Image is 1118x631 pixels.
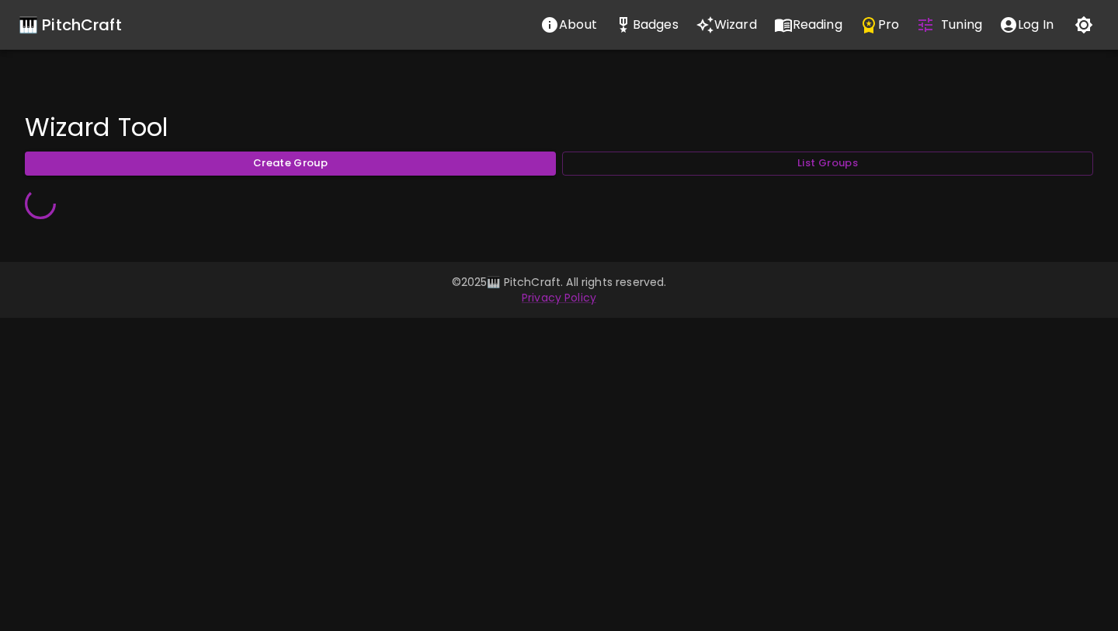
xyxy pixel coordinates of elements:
[941,16,982,34] p: Tuning
[19,12,122,37] a: 🎹 PitchCraft
[878,16,899,34] p: Pro
[687,9,766,40] button: Wizard
[606,9,687,40] button: Stats
[714,16,757,34] p: Wizard
[25,112,1093,143] h4: Wizard Tool
[562,152,1093,176] button: List Groups
[522,290,596,305] a: Privacy Policy
[766,9,851,40] button: Reading
[991,9,1062,40] button: account of current user
[908,9,991,40] button: Tuning Quiz
[112,274,1006,290] p: © 2025 🎹 PitchCraft. All rights reserved.
[1018,16,1054,34] p: Log In
[559,16,597,34] p: About
[851,9,908,40] button: Pro
[25,152,556,176] button: Create Group
[793,16,842,34] p: Reading
[633,16,679,34] p: Badges
[532,9,606,40] button: About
